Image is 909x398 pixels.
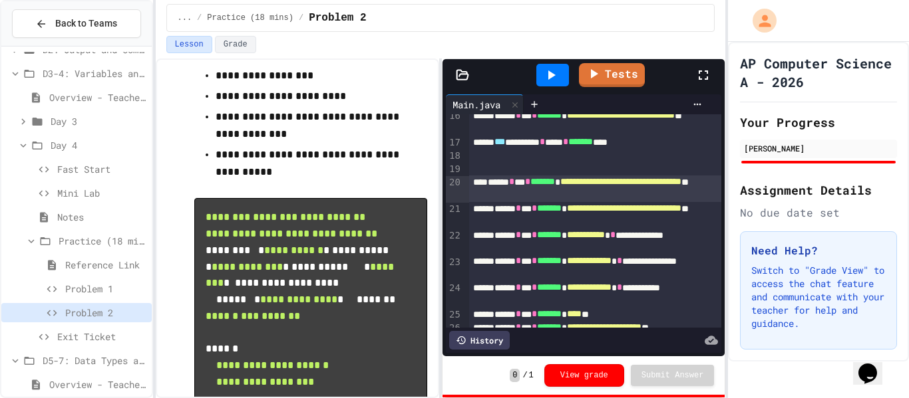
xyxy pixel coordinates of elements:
div: 22 [446,229,462,256]
div: [PERSON_NAME] [744,142,893,154]
div: Main.java [446,94,524,114]
span: Practice (18 mins) [59,234,146,248]
div: 21 [446,203,462,229]
div: 25 [446,308,462,322]
div: 24 [446,282,462,308]
span: Day 4 [51,138,146,152]
span: Problem 2 [65,306,146,320]
button: Grade [215,36,256,53]
button: Lesson [166,36,212,53]
a: Tests [579,63,645,87]
span: / [522,370,527,381]
div: Main.java [446,98,507,112]
button: Submit Answer [631,365,715,386]
p: Switch to "Grade View" to access the chat feature and communicate with your teacher for help and ... [751,264,886,330]
div: 20 [446,176,462,203]
span: Day 3 [51,114,146,128]
span: Practice (18 mins) [207,13,293,23]
div: My Account [739,5,780,36]
div: 26 [446,322,462,348]
span: Exit Ticket [57,330,146,344]
span: Back to Teams [55,17,117,31]
span: D5-7: Data Types and Number Calculations [43,353,146,367]
span: / [197,13,202,23]
span: ... [178,13,192,23]
span: / [299,13,303,23]
h3: Need Help? [751,243,886,258]
span: Reference Link [65,258,146,272]
div: 16 [446,110,462,136]
iframe: chat widget [853,345,896,385]
button: Back to Teams [12,9,141,38]
div: 23 [446,256,462,282]
div: 19 [446,163,462,176]
span: Notes [57,210,146,224]
h1: AP Computer Science A - 2026 [740,54,897,91]
span: Mini Lab [57,186,146,200]
h2: Your Progress [740,113,897,132]
div: History [449,331,510,349]
span: D3-4: Variables and Input [43,66,146,80]
div: 17 [446,136,462,149]
span: Overview - Teacher Only [49,377,146,391]
span: Problem 1 [65,282,146,296]
span: 1 [529,370,534,381]
button: View grade [544,364,624,387]
h2: Assignment Details [740,181,897,199]
span: Problem 2 [309,10,366,26]
span: Submit Answer [641,370,704,381]
div: 18 [446,149,462,163]
div: No due date set [740,205,897,221]
span: Fast Start [57,162,146,176]
span: Overview - Teacher only [49,90,146,104]
span: 0 [510,369,520,382]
